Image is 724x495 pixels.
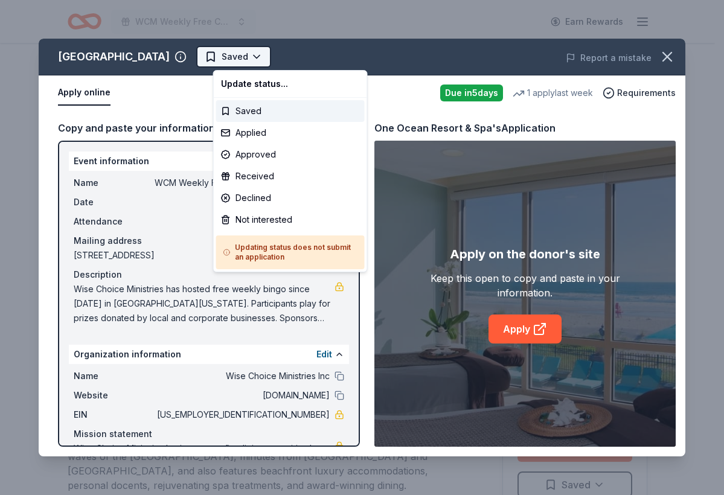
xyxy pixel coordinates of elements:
[223,243,357,262] h5: Updating status does not submit an application
[216,187,365,209] div: Declined
[216,165,365,187] div: Received
[216,144,365,165] div: Approved
[216,100,365,122] div: Saved
[216,209,365,231] div: Not interested
[216,73,365,95] div: Update status...
[216,122,365,144] div: Applied
[135,14,232,29] span: WCM Weekly Free Community Bingo [GEOGRAPHIC_DATA] [US_STATE]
